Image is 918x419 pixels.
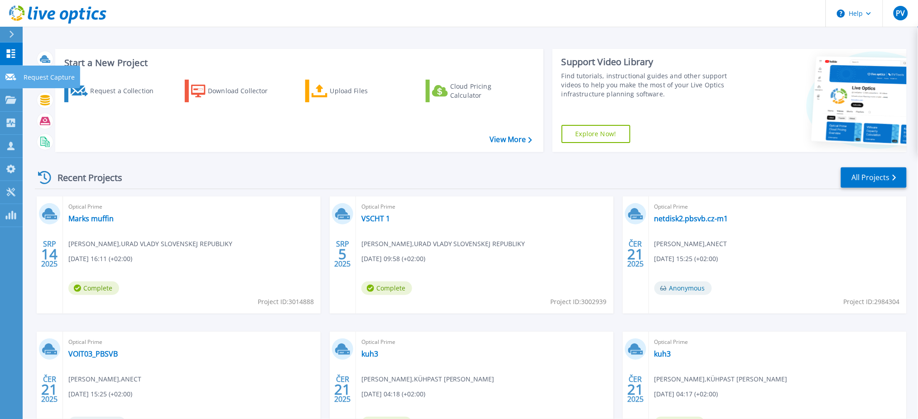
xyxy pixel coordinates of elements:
[41,373,58,406] div: ČER 2025
[334,373,351,406] div: ČER 2025
[305,80,406,102] a: Upload Files
[654,202,901,212] span: Optical Prime
[896,10,905,17] span: PV
[24,66,75,89] p: Request Capture
[361,254,425,264] span: [DATE] 09:58 (+02:00)
[841,167,907,188] a: All Projects
[361,389,425,399] span: [DATE] 04:18 (+02:00)
[258,297,314,307] span: Project ID: 3014888
[562,56,743,68] div: Support Video Library
[654,214,728,223] a: netdisk2.pbsvb.cz-m1
[68,349,118,358] a: VOIT03_PBSVB
[426,80,527,102] a: Cloud Pricing Calculator
[90,82,163,100] div: Request a Collection
[41,250,58,258] span: 14
[627,373,644,406] div: ČER 2025
[654,374,788,384] span: [PERSON_NAME] , KÜHPAST [PERSON_NAME]
[627,238,644,271] div: ČER 2025
[338,250,346,258] span: 5
[64,80,165,102] a: Request a Collection
[654,239,727,249] span: [PERSON_NAME] , ANECT
[654,281,712,295] span: Anonymous
[64,58,532,68] h3: Start a New Project
[68,254,132,264] span: [DATE] 16:11 (+02:00)
[361,214,390,223] a: VSCHT 1
[562,71,743,99] div: Find tutorials, instructional guides and other support videos to help you make the most of your L...
[68,239,232,249] span: [PERSON_NAME] , URAD VLADY SLOVENSKEJ REPUBLIKY
[334,238,351,271] div: SRP 2025
[654,389,718,399] span: [DATE] 04:17 (+02:00)
[562,125,630,143] a: Explore Now!
[330,82,403,100] div: Upload Files
[627,250,644,258] span: 21
[844,297,900,307] span: Project ID: 2984304
[68,281,119,295] span: Complete
[450,82,523,100] div: Cloud Pricing Calculator
[334,386,351,393] span: 21
[361,337,608,347] span: Optical Prime
[41,238,58,271] div: SRP 2025
[208,82,280,100] div: Download Collector
[551,297,607,307] span: Project ID: 3002939
[654,337,901,347] span: Optical Prime
[41,386,58,393] span: 21
[361,281,412,295] span: Complete
[185,80,286,102] a: Download Collector
[361,374,495,384] span: [PERSON_NAME] , KÜHPAST [PERSON_NAME]
[68,214,114,223] a: Marks muffin
[68,374,141,384] span: [PERSON_NAME] , ANECT
[361,202,608,212] span: Optical Prime
[68,202,315,212] span: Optical Prime
[361,239,525,249] span: [PERSON_NAME] , URAD VLADY SLOVENSKEJ REPUBLIKY
[361,349,378,358] a: kuh3
[35,167,135,189] div: Recent Projects
[490,135,532,144] a: View More
[654,349,671,358] a: kuh3
[68,337,315,347] span: Optical Prime
[627,386,644,393] span: 21
[654,254,718,264] span: [DATE] 15:25 (+02:00)
[68,389,132,399] span: [DATE] 15:25 (+02:00)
